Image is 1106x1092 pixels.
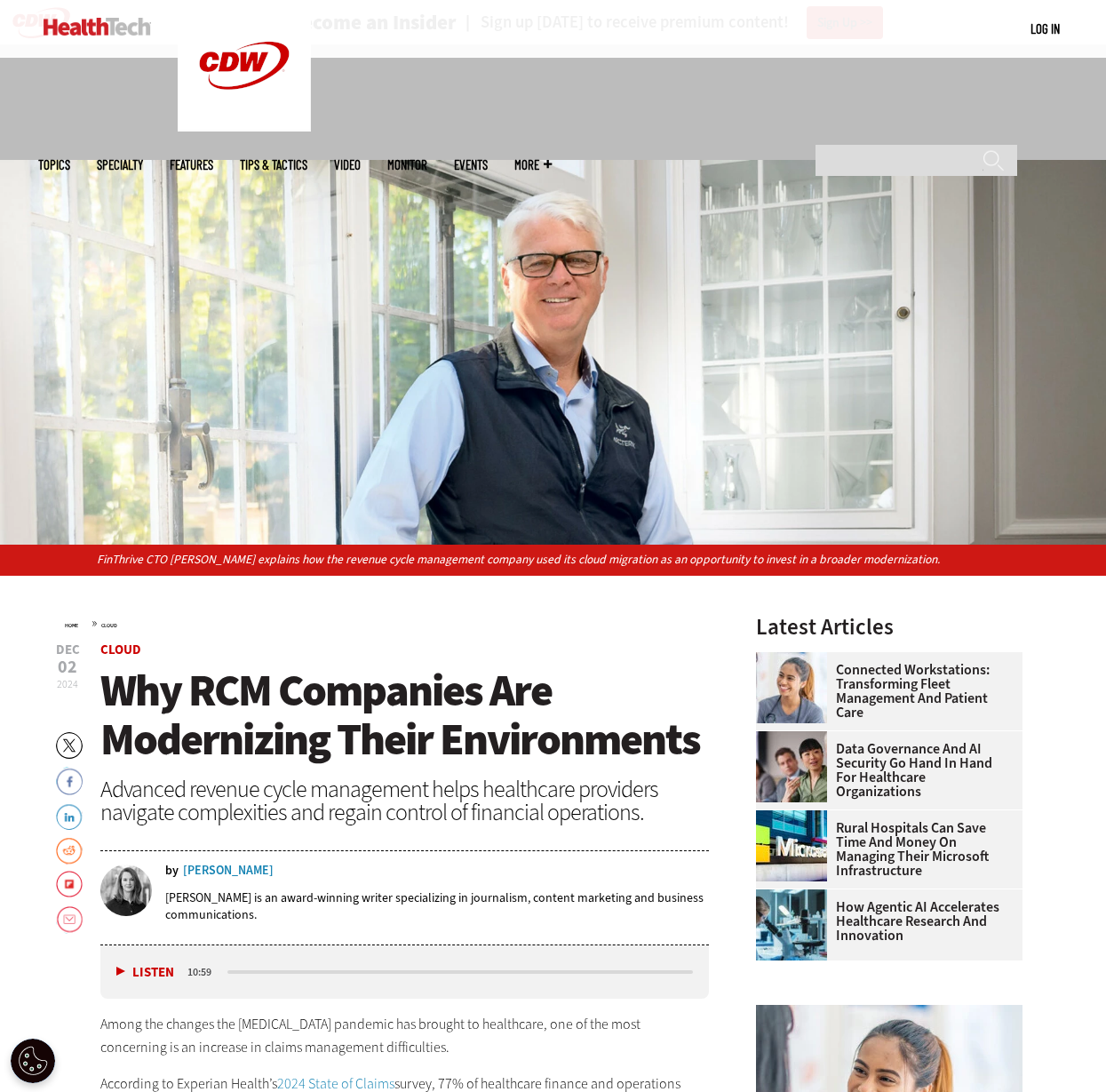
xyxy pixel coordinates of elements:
[97,158,143,171] span: Specialty
[756,652,827,723] img: nurse smiling at patient
[65,622,78,629] a: Home
[38,158,70,171] span: Topics
[387,158,427,171] a: MonITor
[170,158,213,171] a: Features
[756,616,1022,638] h3: Latest Articles
[1030,20,1060,36] a: Log in
[756,663,1012,720] a: Connected Workstations: Transforming Fleet Management and Patient Care
[97,550,1009,570] p: FinThrive CTO [PERSON_NAME] explains how the revenue cycle management company used its cloud migr...
[756,889,827,960] img: scientist looks through microscope in lab
[756,821,1012,878] a: Rural Hospitals Can Save Time and Money on Managing Their Microsoft Infrastructure
[178,117,311,136] a: CDW
[756,810,836,825] a: Microsoft building
[165,865,179,877] span: by
[100,641,141,658] a: Cloud
[1030,20,1060,38] div: User menu
[165,889,710,923] p: [PERSON_NAME] is an award-winning writer specializing in journalism, content marketing and busine...
[11,1039,55,1083] button: Open Preferences
[100,661,700,769] span: Why RCM Companies Are Modernizing Their Environments
[240,158,307,171] a: Tips & Tactics
[756,810,827,881] img: Microsoft building
[44,18,151,36] img: Home
[116,966,174,979] button: Listen
[334,158,361,171] a: Video
[56,643,80,657] span: Dec
[185,964,225,980] div: duration
[100,777,710,824] div: Advanced revenue cycle management helps healthcare providers navigate complexities and regain con...
[57,677,78,691] span: 2024
[756,742,1012,799] a: Data Governance and AI Security Go Hand in Hand for Healthcare Organizations
[100,865,152,916] img: Amy Burroughs
[756,900,1012,943] a: How Agentic AI Accelerates Healthcare Research and Innovation
[183,865,274,877] a: [PERSON_NAME]
[101,622,117,629] a: Cloud
[56,658,80,676] span: 02
[756,731,827,802] img: woman discusses data governance
[756,889,836,904] a: scientist looks through microscope in lab
[756,731,836,745] a: woman discusses data governance
[65,616,710,630] div: »
[514,158,552,171] span: More
[100,945,710,999] div: media player
[100,1013,710,1058] p: Among the changes the [MEDICAL_DATA] pandemic has brought to healthcare, one of the most concerni...
[11,1039,55,1083] div: Cookie Settings
[454,158,488,171] a: Events
[756,652,836,666] a: nurse smiling at patient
